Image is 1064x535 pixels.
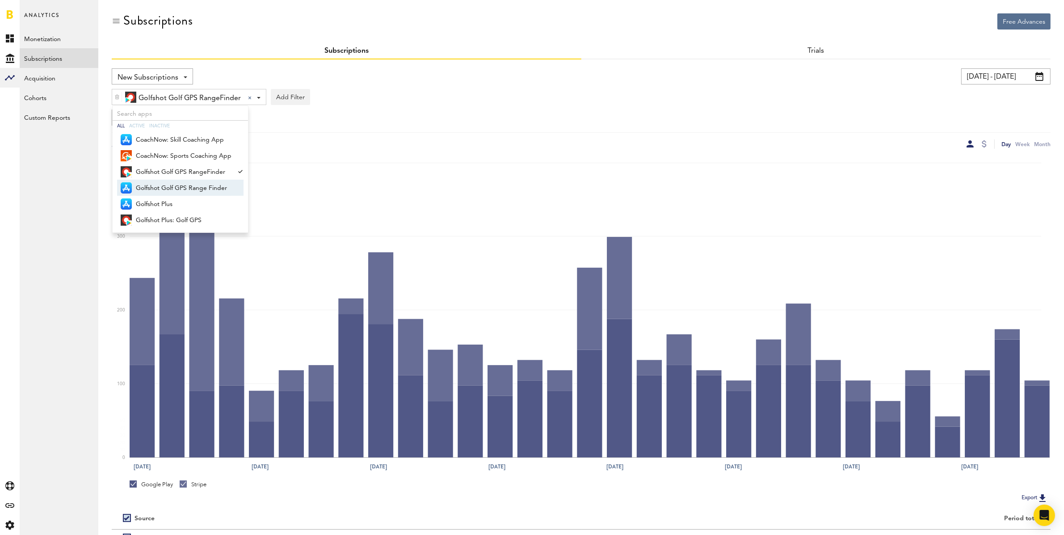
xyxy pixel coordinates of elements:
text: 300 [117,234,125,239]
text: 0 [122,455,125,460]
text: 100 [117,382,125,386]
text: [DATE] [370,463,387,471]
button: Free Advances [997,13,1051,29]
span: CoachNow: Skill Coaching App [136,132,231,147]
text: 40 [120,426,125,430]
span: Analytics [24,10,59,29]
button: Export [1019,492,1051,504]
img: 17.png [126,156,132,161]
a: Golfshot Plus [117,196,235,212]
a: Cohorts [20,88,98,107]
span: Golfshot Golf GPS RangeFinder [139,91,241,106]
text: 30 [120,433,125,438]
a: Subscriptions [20,48,98,68]
img: 9UIL7DXlNAIIFEZzCGWNoqib7oEsivjZRLL_hB0ZyHGU9BuA-VfhrlfGZ8low1eCl7KE [121,166,132,177]
div: Stripe [180,480,206,489]
div: Source [135,515,155,522]
div: Inactive [149,121,170,131]
img: 17.png [126,172,132,177]
span: Golfshot Plus [136,197,231,212]
a: CoachNow: Skill Coaching App [117,131,235,147]
text: [DATE] [606,463,623,471]
div: Day [1001,139,1011,149]
div: Active [129,121,145,131]
a: Subscriptions [324,47,369,55]
span: CoachNow: Sports Coaching App [136,148,231,164]
a: CoachNow: Sports Coaching App [117,147,235,164]
text: [DATE] [134,463,151,471]
text: [DATE] [843,463,860,471]
img: 17.png [126,220,132,226]
div: Month [1034,139,1051,149]
button: Add Filter [271,89,310,105]
a: Golfshot Golf GPS Range Finder [117,180,235,196]
text: [DATE] [725,463,742,471]
text: 10 [120,448,125,452]
span: Golfshot Golf GPS Range Finder [136,181,231,196]
img: 17.png [125,97,130,103]
div: Clear [248,96,252,100]
text: [DATE] [252,463,269,471]
a: Monetization [20,29,98,48]
div: Period total [593,515,1040,522]
a: Trials [807,47,824,55]
img: trash_awesome_blue.svg [114,94,120,100]
input: Search apps [113,106,248,121]
div: Open Intercom Messenger [1034,505,1055,526]
div: Subscriptions [123,13,193,28]
span: New Subscriptions [118,70,178,85]
img: Export [1037,493,1048,503]
img: 21.png [121,198,132,210]
img: 2Xbc31OCI-Vjec7zXvAE2OM2ObFaU9b1-f7yXthkulAYejON_ZuzouX1xWJgL0G7oZ0 [121,150,132,161]
text: [DATE] [961,463,978,471]
a: Acquisition [20,68,98,88]
span: Golfshot Plus: Golf GPS [136,213,231,228]
div: Week [1015,139,1030,149]
img: 21.png [121,134,132,145]
span: Golfshot Golf GPS RangeFinder [136,164,231,180]
text: 50 [120,418,125,423]
div: Delete [112,89,122,105]
div: Google Play [130,480,173,489]
a: Golfshot Plus: Golf GPS [117,212,235,228]
img: qo9Ua-kR-mJh2mDZAFTx63M3e_ysg5da39QDrh9gHco8-Wy0ARAsrZgd-3XanziKTNQl [121,215,132,226]
text: 20 [120,441,125,445]
a: Custom Reports [20,107,98,127]
img: 21.png [121,182,132,194]
div: All [117,121,125,131]
span: Support [19,6,51,14]
a: Golfshot Golf GPS RangeFinder [117,164,235,180]
img: 9UIL7DXlNAIIFEZzCGWNoqib7oEsivjZRLL_hB0ZyHGU9BuA-VfhrlfGZ8low1eCl7KE [125,92,136,103]
text: 200 [117,308,125,312]
text: [DATE] [488,463,505,471]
